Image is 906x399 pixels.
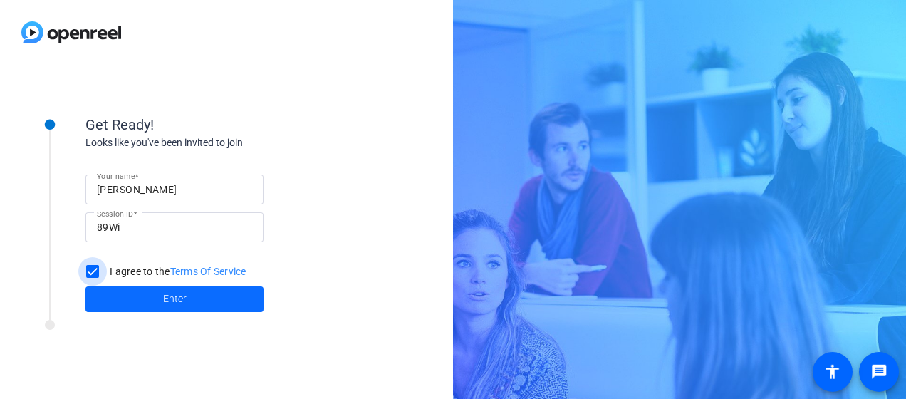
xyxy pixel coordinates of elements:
[170,266,246,277] a: Terms Of Service
[85,135,370,150] div: Looks like you've been invited to join
[85,286,264,312] button: Enter
[870,363,887,380] mat-icon: message
[97,209,133,218] mat-label: Session ID
[824,363,841,380] mat-icon: accessibility
[85,114,370,135] div: Get Ready!
[107,264,246,279] label: I agree to the
[97,172,135,180] mat-label: Your name
[163,291,187,306] span: Enter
